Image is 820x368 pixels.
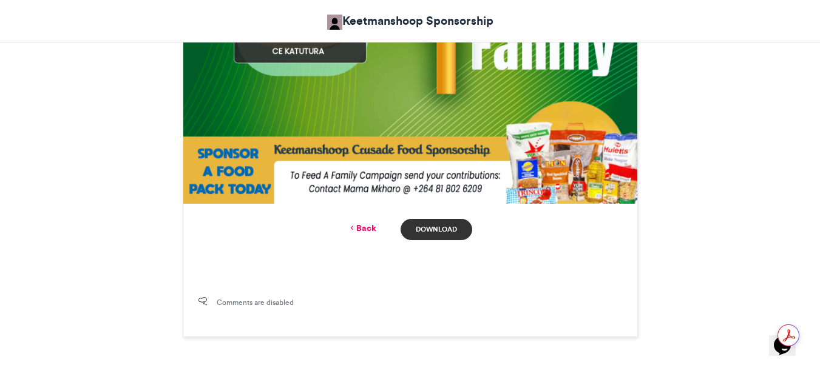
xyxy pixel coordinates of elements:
img: Keetmanshoop Sponsorship [327,15,342,30]
iframe: chat widget [769,319,808,356]
a: Download [401,219,472,240]
a: Keetmanshoop Sponsorship [327,12,493,30]
a: Back [348,222,376,235]
span: Comments are disabled [217,297,294,308]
